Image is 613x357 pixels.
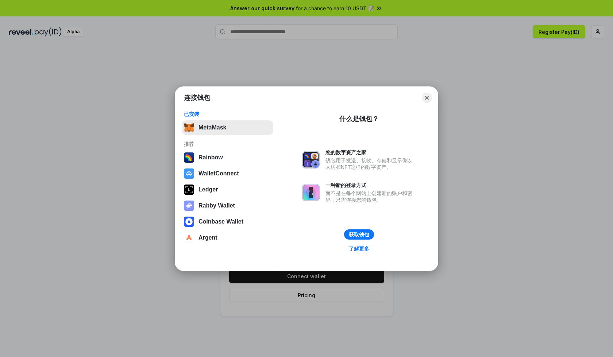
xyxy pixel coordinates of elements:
[339,115,379,123] div: 什么是钱包？
[184,141,271,147] div: 推荐
[184,123,194,133] img: svg+xml,%3Csvg%20fill%3D%22none%22%20height%3D%2233%22%20viewBox%3D%220%200%2035%2033%22%20width%...
[325,157,416,170] div: 钱包用于发送、接收、存储和显示像以太坊和NFT这样的数字资产。
[182,198,273,213] button: Rabby Wallet
[344,229,374,240] button: 获取钱包
[198,124,226,131] div: MetaMask
[198,154,223,161] div: Rainbow
[184,168,194,179] img: svg+xml,%3Csvg%20width%3D%2228%22%20height%3D%2228%22%20viewBox%3D%220%200%2028%2028%22%20fill%3D...
[198,202,235,209] div: Rabby Wallet
[344,244,374,253] a: 了解更多
[349,231,369,238] div: 获取钱包
[184,233,194,243] img: svg+xml,%3Csvg%20width%3D%2228%22%20height%3D%2228%22%20viewBox%3D%220%200%2028%2028%22%20fill%3D...
[184,152,194,163] img: svg+xml,%3Csvg%20width%3D%22120%22%20height%3D%22120%22%20viewBox%3D%220%200%20120%20120%22%20fil...
[184,111,271,117] div: 已安装
[184,217,194,227] img: svg+xml,%3Csvg%20width%3D%2228%22%20height%3D%2228%22%20viewBox%3D%220%200%2028%2028%22%20fill%3D...
[422,93,432,103] button: Close
[182,182,273,197] button: Ledger
[302,151,320,168] img: svg+xml,%3Csvg%20xmlns%3D%22http%3A%2F%2Fwww.w3.org%2F2000%2Fsvg%22%20fill%3D%22none%22%20viewBox...
[198,186,218,193] div: Ledger
[182,230,273,245] button: Argent
[198,218,243,225] div: Coinbase Wallet
[182,214,273,229] button: Coinbase Wallet
[182,120,273,135] button: MetaMask
[349,245,369,252] div: 了解更多
[325,190,416,203] div: 而不是在每个网站上创建新的账户和密码，只需连接您的钱包。
[302,184,320,201] img: svg+xml,%3Csvg%20xmlns%3D%22http%3A%2F%2Fwww.w3.org%2F2000%2Fsvg%22%20fill%3D%22none%22%20viewBox...
[325,149,416,156] div: 您的数字资产之家
[198,170,239,177] div: WalletConnect
[184,93,210,102] h1: 连接钱包
[182,166,273,181] button: WalletConnect
[184,201,194,211] img: svg+xml,%3Csvg%20xmlns%3D%22http%3A%2F%2Fwww.w3.org%2F2000%2Fsvg%22%20fill%3D%22none%22%20viewBox...
[182,150,273,165] button: Rainbow
[325,182,416,189] div: 一种新的登录方式
[184,185,194,195] img: svg+xml,%3Csvg%20xmlns%3D%22http%3A%2F%2Fwww.w3.org%2F2000%2Fsvg%22%20width%3D%2228%22%20height%3...
[198,234,217,241] div: Argent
